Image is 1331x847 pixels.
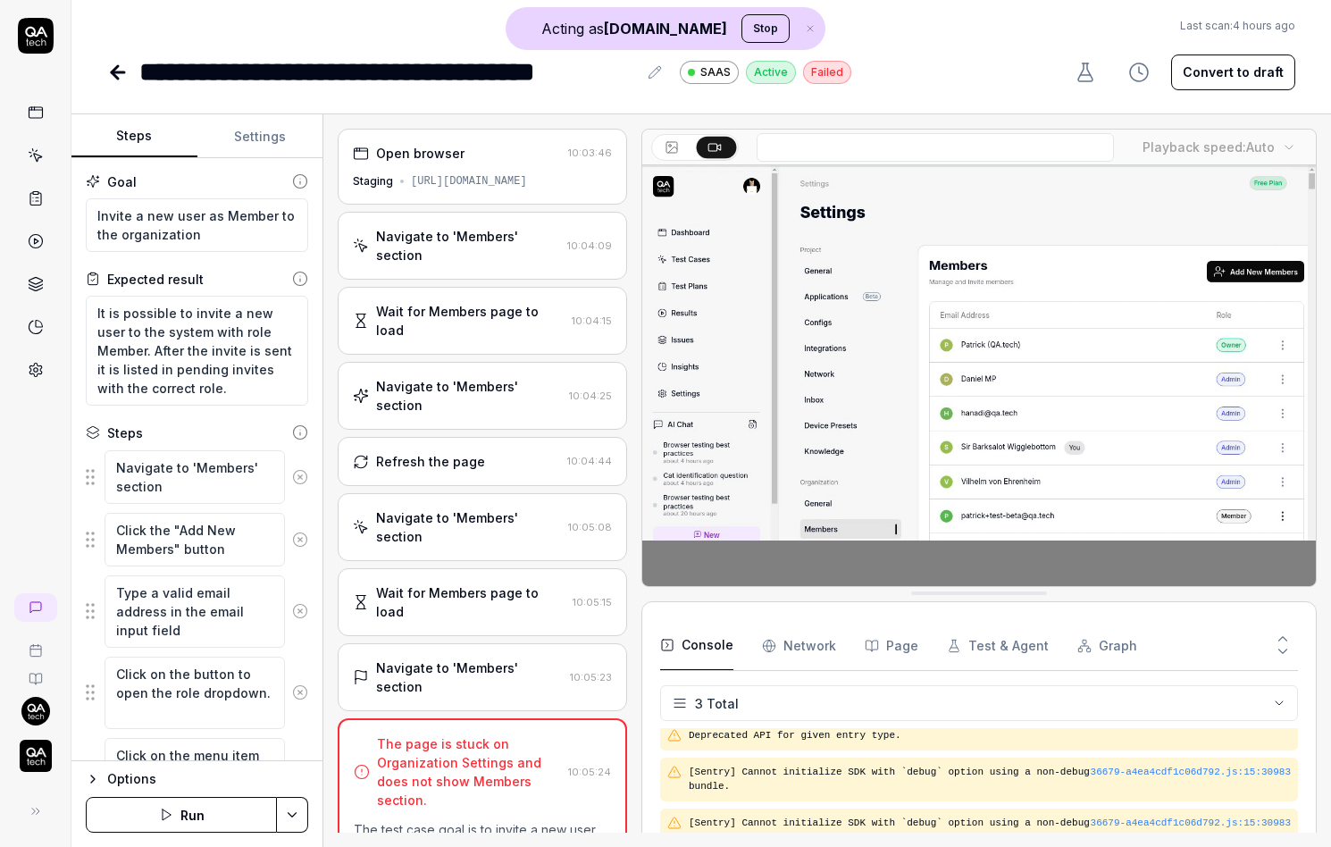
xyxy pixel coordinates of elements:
time: 10:04:44 [567,455,612,467]
button: 36679-a4ea4cdf1c06d792.js:15:30983 [1091,765,1291,780]
time: 10:03:46 [568,147,612,159]
time: 4 hours ago [1233,19,1295,32]
button: Remove step [285,756,314,792]
div: Steps [107,423,143,442]
button: Page [865,621,918,671]
img: QA Tech Logo [20,740,52,772]
img: 7ccf6c19-61ad-4a6c-8811-018b02a1b829.jpg [21,697,50,725]
button: Convert to draft [1171,55,1295,90]
time: 10:04:09 [567,239,612,252]
pre: Deprecated API for given entry type. [689,728,1291,743]
div: Suggestions [86,574,308,649]
a: Documentation [7,658,63,686]
div: 36679-a4ea4cdf1c06d792.js : 15 : 30983 [1091,816,1291,831]
a: Book a call with us [7,629,63,658]
div: Failed [803,61,851,84]
button: QA Tech Logo [7,725,63,776]
div: Navigate to 'Members' section [376,377,562,415]
time: 10:05:15 [573,596,612,608]
pre: [Sentry] Cannot initialize SDK with `debug` option using a non-debug bundle. [689,765,1291,794]
button: Console [660,621,733,671]
div: Suggestions [86,737,308,811]
button: Network [762,621,836,671]
button: Remove step [285,675,314,710]
button: Last scan:4 hours ago [1180,18,1295,34]
button: Options [86,768,308,790]
a: SAAS [680,60,739,84]
button: View version history [1118,55,1160,90]
button: Remove step [285,593,314,629]
div: Wait for Members page to load [376,583,565,621]
time: 10:05:23 [570,671,612,683]
button: Remove step [285,459,314,495]
button: Stop [741,14,790,43]
div: Suggestions [86,512,308,567]
div: 36679-a4ea4cdf1c06d792.js : 15 : 30983 [1091,765,1291,780]
time: 10:05:08 [568,521,612,533]
div: Staging [353,173,393,189]
time: 10:05:24 [568,766,611,778]
div: Refresh the page [376,452,485,471]
div: Suggestions [86,449,308,505]
div: [URL][DOMAIN_NAME] [411,173,527,189]
pre: [Sentry] Cannot initialize SDK with `debug` option using a non-debug bundle. [689,816,1291,845]
button: Settings [197,115,323,158]
div: Goal [107,172,137,191]
div: Expected result [107,270,204,289]
div: Options [107,768,308,790]
div: Navigate to 'Members' section [376,658,563,696]
button: Remove step [285,522,314,558]
button: 36679-a4ea4cdf1c06d792.js:15:30983 [1091,816,1291,831]
span: SAAS [700,64,731,80]
div: The page is stuck on Organization Settings and does not show Members section. [377,734,561,809]
button: Graph [1077,621,1137,671]
div: Suggestions [86,656,308,730]
time: 10:04:15 [572,314,612,327]
div: Navigate to 'Members' section [376,227,560,264]
div: Playback speed: [1143,138,1275,156]
span: Last scan: [1180,18,1295,34]
div: Wait for Members page to load [376,302,565,340]
time: 10:04:25 [569,390,612,402]
div: Navigate to 'Members' section [376,508,561,546]
button: Steps [71,115,197,158]
a: New conversation [14,593,57,622]
div: Active [746,61,796,84]
button: Test & Agent [947,621,1049,671]
button: Run [86,797,277,833]
div: Open browser [376,144,465,163]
